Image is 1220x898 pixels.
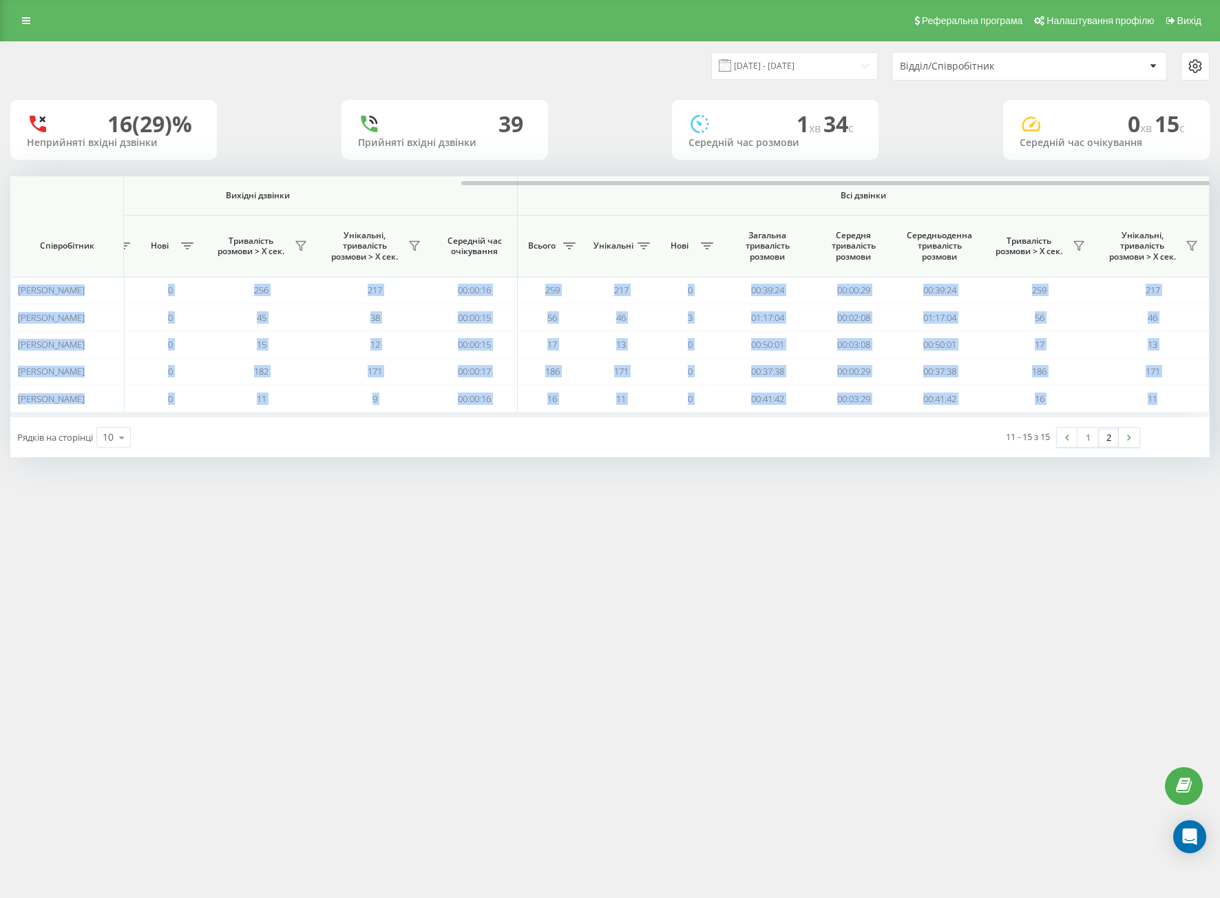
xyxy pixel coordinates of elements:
[810,304,896,331] td: 00:02:08
[688,365,693,377] span: 0
[558,190,1168,201] span: Всі дзвінки
[1128,109,1155,138] span: 0
[724,358,810,385] td: 00:37:38
[525,240,559,251] span: Всього
[724,331,810,358] td: 00:50:01
[810,277,896,304] td: 00:00:29
[17,431,93,443] span: Рядків на сторінці
[257,393,266,405] span: 11
[907,230,972,262] span: Середньоденна тривалість розмови
[168,338,173,351] span: 0
[896,358,982,385] td: 00:37:38
[1179,121,1185,136] span: c
[1146,365,1160,377] span: 171
[896,277,982,304] td: 00:39:24
[27,137,200,149] div: Неприйняті вхідні дзвінки
[688,284,693,296] span: 0
[547,311,557,324] span: 56
[168,284,173,296] span: 0
[821,230,886,262] span: Середня тривалість розмови
[1035,393,1044,405] span: 16
[325,230,404,262] span: Унікальні, тривалість розмови > Х сек.
[432,385,518,412] td: 00:00:16
[616,338,626,351] span: 13
[1146,284,1160,296] span: 217
[1047,15,1154,26] span: Налаштування профілю
[18,311,85,324] span: [PERSON_NAME]
[1173,820,1206,853] div: Open Intercom Messenger
[593,240,633,251] span: Унікальні
[432,331,518,358] td: 00:00:15
[724,385,810,412] td: 00:41:42
[810,385,896,412] td: 00:03:29
[900,61,1064,72] div: Відділ/Співробітник
[442,236,507,257] span: Середній час очікування
[724,277,810,304] td: 00:39:24
[797,109,823,138] span: 1
[1035,311,1044,324] span: 56
[1077,428,1098,447] a: 1
[823,109,854,138] span: 34
[922,15,1023,26] span: Реферальна програма
[809,121,823,136] span: хв
[432,358,518,385] td: 00:00:17
[989,236,1069,257] span: Тривалість розмови > Х сек.
[545,365,560,377] span: 186
[1148,338,1157,351] span: 13
[848,121,854,136] span: c
[616,311,626,324] span: 46
[1103,230,1181,262] span: Унікальні, тривалість розмови > Х сек.
[18,338,85,351] span: [PERSON_NAME]
[257,311,266,324] span: 45
[662,240,697,251] span: Нові
[688,137,862,149] div: Середній час розмови
[810,358,896,385] td: 00:00:29
[1032,365,1047,377] span: 186
[614,365,629,377] span: 171
[1148,393,1157,405] span: 11
[370,338,380,351] span: 12
[18,393,85,405] span: [PERSON_NAME]
[896,304,982,331] td: 01:17:04
[368,284,382,296] span: 217
[498,111,523,137] div: 39
[735,230,800,262] span: Загальна тривалість розмови
[1155,109,1185,138] span: 15
[1098,428,1119,447] a: 2
[896,385,982,412] td: 00:41:42
[254,365,269,377] span: 182
[358,137,532,149] div: Прийняті вхідні дзвінки
[1006,430,1050,443] div: 11 - 15 з 15
[22,240,112,251] span: Співробітник
[614,284,629,296] span: 217
[1020,137,1193,149] div: Середній час очікування
[432,304,518,331] td: 00:00:15
[547,338,557,351] span: 17
[211,236,291,257] span: Тривалість розмови > Х сек.
[168,393,173,405] span: 0
[257,338,266,351] span: 15
[688,338,693,351] span: 0
[370,311,380,324] span: 38
[1032,284,1047,296] span: 259
[254,284,269,296] span: 256
[1148,311,1157,324] span: 46
[545,284,560,296] span: 259
[107,111,192,137] div: 16 (29)%
[1035,338,1044,351] span: 17
[368,365,382,377] span: 171
[896,331,982,358] td: 00:50:01
[547,393,557,405] span: 16
[168,311,173,324] span: 0
[724,304,810,331] td: 01:17:04
[143,240,177,251] span: Нові
[1177,15,1201,26] span: Вихід
[30,190,485,201] span: Вихідні дзвінки
[372,393,377,405] span: 9
[18,365,85,377] span: [PERSON_NAME]
[103,430,114,444] div: 10
[1140,121,1155,136] span: хв
[616,393,626,405] span: 11
[688,311,693,324] span: 3
[688,393,693,405] span: 0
